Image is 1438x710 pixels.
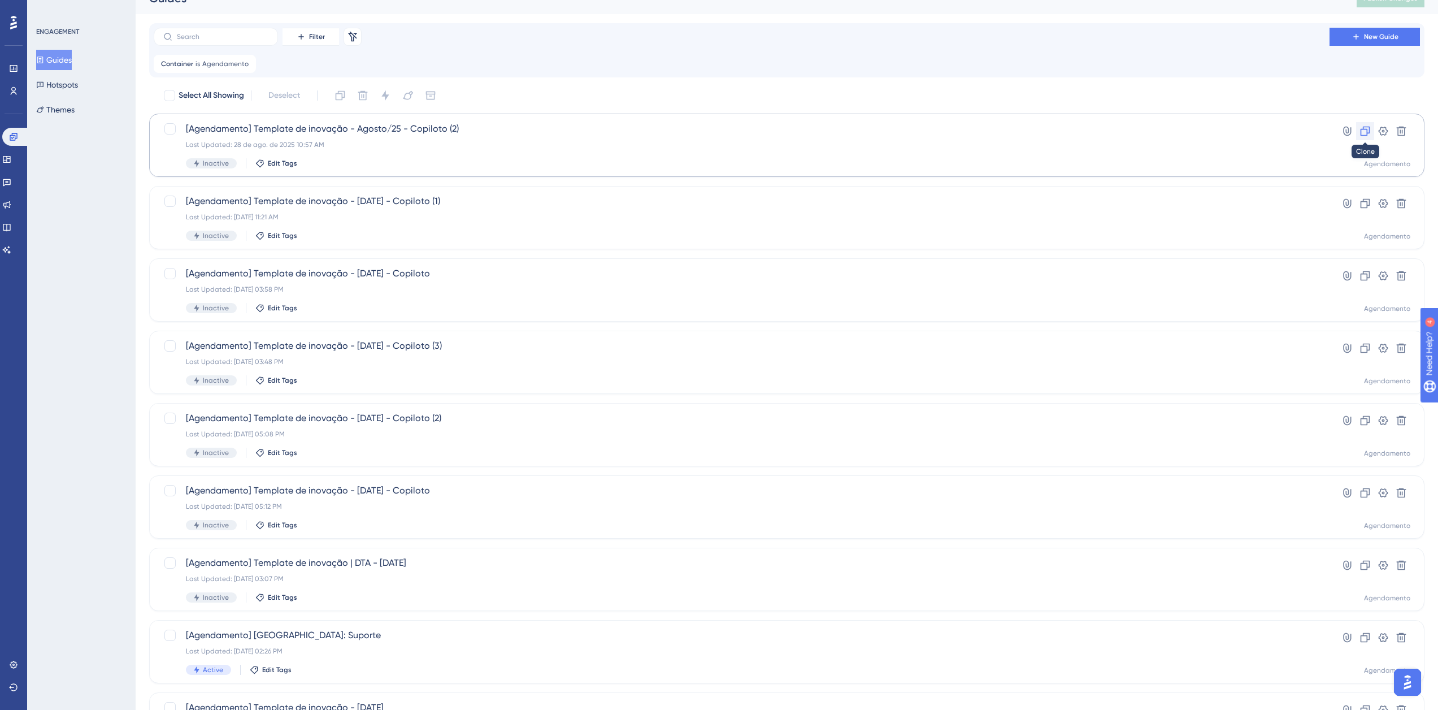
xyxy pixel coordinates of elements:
span: Inactive [203,448,229,457]
span: [Agendamento] [GEOGRAPHIC_DATA]: Suporte [186,629,1297,642]
div: Obrigada! Vou verificar e já te retorno; [18,114,171,125]
div: Alexandre diz… [9,73,217,107]
div: Last Updated: 28 de ago. de 2025 10:57 AM [186,140,1297,149]
button: Edit Tags [255,304,297,313]
div: Disponha! 😉 [18,310,162,322]
div: Muito obrigado! [136,270,217,295]
span: Inactive [203,304,229,313]
div: Se tiver alguma dúvida estarei aqui! [18,327,162,338]
div: Qual é o ID do material? [18,46,114,58]
div: Diênifer diz… [9,304,217,370]
div: Agendamento [1364,666,1410,675]
button: Seletor de emoji [18,370,27,379]
div: Disponha! 😉Se tiver alguma dúvida estarei aqui!Diênifer • Há 3h [9,304,171,345]
div: Agendamento [1364,232,1410,241]
button: Edit Tags [250,665,292,674]
span: Edit Tags [268,521,297,530]
div: Oii [PERSON_NAME],Verifiquei aqui, você está usando 'OR' junto com vários not contains e not equa... [9,132,185,235]
h1: Diênifer [55,6,90,14]
span: Edit Tags [268,376,297,385]
button: Edit Tags [255,593,297,602]
button: Edit Tags [255,376,297,385]
span: Deselect [268,89,300,102]
div: Agendamento [1364,449,1410,458]
div: Last Updated: [DATE] 02:26 PM [186,647,1297,656]
span: Container [161,59,193,68]
div: Agendamento [1364,594,1410,603]
button: Hotspots [36,75,78,95]
div: Last Updated: [DATE] 03:48 PM [186,357,1297,366]
div: Então eu sugiro trocar a condição para 'AND' ao invés de 'OR'. 😊 [18,206,176,228]
button: Edit Tags [255,448,297,457]
span: Edit Tags [268,593,297,602]
div: Agendamento [1364,521,1410,530]
span: [Agendamento] Template de inovação - [DATE] - Copiloto (3) [186,339,1297,353]
img: Profile image for Diênifer [32,6,50,24]
div: Agendamento [1364,159,1410,168]
span: [Agendamento] Template de inovação - [DATE] - Copiloto [186,267,1297,280]
span: Edit Tags [268,231,297,240]
p: Ativo(a) há 30min [55,14,121,25]
span: Agendamento [202,59,249,68]
span: Edit Tags [262,665,292,674]
button: Seletor de Gif [36,370,45,379]
div: Alexandre diz… [9,244,217,270]
span: Edit Tags [268,304,297,313]
iframe: UserGuiding AI Assistant Launcher [1391,665,1424,699]
button: Guides [36,50,72,70]
span: Filter [309,32,325,41]
span: Inactive [203,593,229,602]
div: Obrigada! Vou verificar e já te retorno; [9,107,180,132]
div: 150878 [169,73,217,98]
span: [Agendamento] Template de inovação - [DATE] - Copiloto [186,484,1297,497]
span: [Agendamento] Template de inovação - Agosto/25 - Copiloto (2) [186,122,1297,136]
div: Diênifer diz… [9,132,217,244]
button: Carregar anexo [54,370,63,379]
div: Fechar [198,5,219,25]
span: [Agendamento] Template de inovação - [DATE] - Copiloto (2) [186,412,1297,425]
div: Oii [PERSON_NAME], [18,139,176,150]
span: Inactive [203,159,229,168]
button: Themes [36,99,75,120]
div: Qual é o ID do material? [9,40,123,64]
span: Select All Showing [179,89,244,102]
button: Edit Tags [255,521,297,530]
span: Edit Tags [268,448,297,457]
div: 4 [79,6,82,15]
span: [Agendamento] Template de inovação - [DATE] - Copiloto (1) [186,194,1297,208]
button: Edit Tags [255,231,297,240]
div: Diênifer diz… [9,107,217,133]
div: Certo. vou ajustar [128,244,218,269]
input: Search [177,33,268,41]
div: Last Updated: [DATE] 03:07 PM [186,574,1297,583]
textarea: Envie uma mensagem... [10,347,216,366]
button: Start recording [72,370,81,379]
span: Inactive [203,521,229,530]
div: 150878 [178,80,208,91]
div: ENGAGEMENT [36,27,79,36]
div: Certo. vou ajustar [137,250,208,262]
span: Need Help? [27,3,71,16]
button: Filter [283,28,339,46]
span: Edit Tags [268,159,297,168]
div: Last Updated: [DATE] 05:12 PM [186,502,1297,511]
span: Inactive [203,231,229,240]
button: New Guide [1330,28,1420,46]
button: Enviar mensagem… [194,366,212,384]
div: Muito obrigado! [145,276,208,288]
button: Edit Tags [255,159,297,168]
span: [Agendamento] Template de inovação | DTA - [DATE] [186,556,1297,570]
span: is [196,59,200,68]
div: Alexandre diz… [9,270,217,304]
button: go back [7,5,29,26]
div: Last Updated: [DATE] 03:58 PM [186,285,1297,294]
span: Active [203,665,223,674]
span: Inactive [203,376,229,385]
div: Last Updated: [DATE] 11:21 AM [186,213,1297,222]
button: Deselect [258,85,310,106]
div: Agendamento [1364,376,1410,386]
span: New Guide [1364,32,1398,41]
div: Agendamento [1364,304,1410,313]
